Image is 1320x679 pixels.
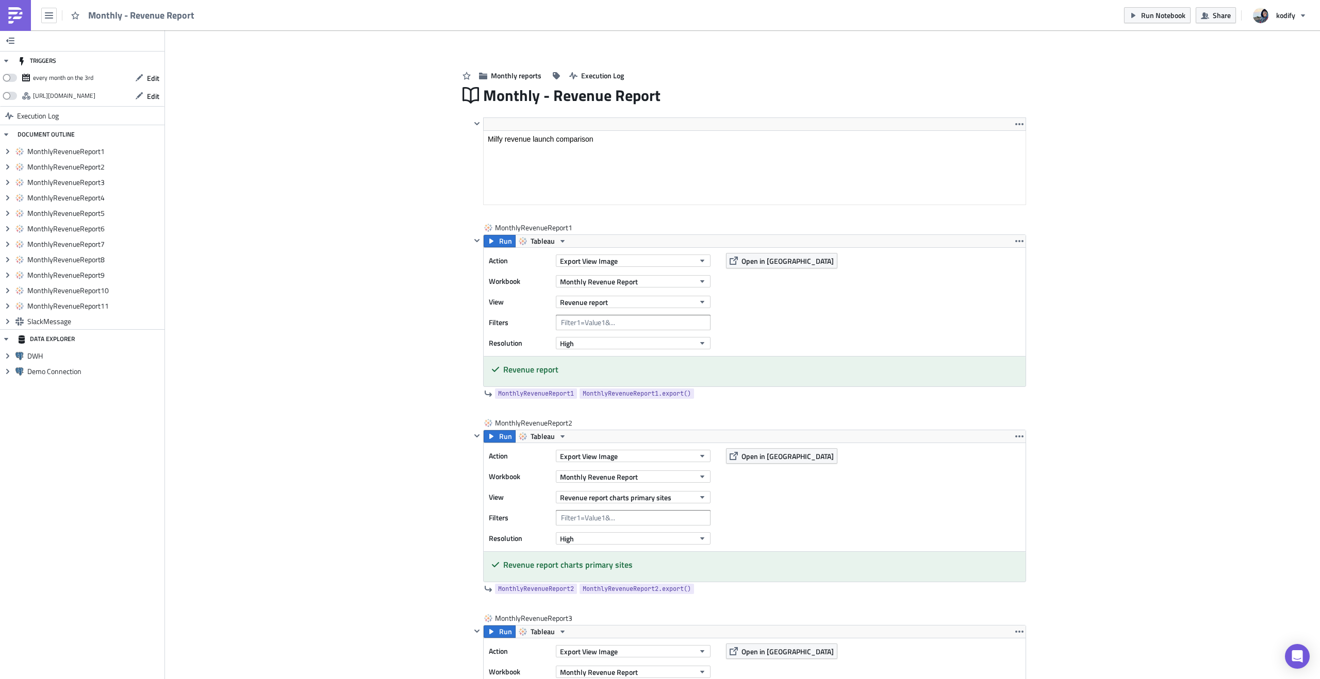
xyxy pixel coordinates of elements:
[489,448,551,464] label: Action
[499,430,512,443] span: Run
[556,532,711,545] button: High
[4,4,516,12] p: Monthly Revenue Summary.
[471,430,483,442] button: Hide content
[581,70,624,81] span: Execution Log
[495,388,577,399] a: MonthlyRevenueReport1
[18,330,75,348] div: DATA EXPLORER
[556,491,711,503] button: Revenue report charts primary sites
[1285,644,1310,669] div: Open Intercom Messenger
[556,470,711,483] button: Monthly Revenue Report
[27,367,162,376] span: Demo Connection
[556,450,711,462] button: Export View Image
[27,240,162,249] span: MonthlyRevenueReport7
[489,531,551,546] label: Resolution
[484,625,516,638] button: Run
[27,286,162,295] span: MonthlyRevenueReport10
[27,270,162,280] span: MonthlyRevenueReport9
[531,235,555,247] span: Tableau
[560,276,638,287] span: Monthly Revenue Report
[556,666,711,678] button: Monthly Revenue Report
[27,317,162,326] span: SlackMessage
[27,178,162,187] span: MonthlyRevenueReport3
[18,52,56,70] div: TRIGGERS
[130,70,164,86] button: Edit
[489,469,551,484] label: Workbook
[556,645,711,657] button: Export View Image
[564,67,629,83] button: Execution Log
[495,418,573,428] span: MonthlyRevenueReport2
[560,338,574,349] span: High
[556,275,711,287] button: Monthly Revenue Report
[726,448,837,464] button: Open in [GEOGRAPHIC_DATA]
[33,88,95,104] div: https://pushmetrics.io/api/v1/report/W2rbmOQoDw/webhook?token=ab9fbaa7ca9a4f09ae2a4afefeeb23df
[27,351,162,361] span: DWH
[1213,10,1231,21] span: Share
[17,107,59,125] span: Execution Log
[498,388,574,399] span: MonthlyRevenueReport1
[489,315,551,330] label: Filters
[1247,4,1312,27] button: kodify
[741,451,834,462] span: Open in [GEOGRAPHIC_DATA]
[471,117,483,130] button: Hide content
[130,88,164,104] button: Edit
[560,451,618,462] span: Export View Image
[495,223,573,233] span: MonthlyRevenueReport1
[1124,7,1191,23] button: Run Notebook
[88,9,195,21] span: Monthly - Revenue Report
[583,388,691,399] span: MonthlyRevenueReport1.export()
[4,4,516,12] body: Rich Text Area. Press ALT-0 for help.
[483,86,662,105] span: Monthly - Revenue Report
[726,253,837,268] button: Open in [GEOGRAPHIC_DATA]
[498,584,574,594] span: MonthlyRevenueReport2
[33,70,93,86] div: every month on the 3rd
[489,274,551,289] label: Workbook
[491,70,541,81] span: Monthly reports
[531,430,555,443] span: Tableau
[484,131,1026,205] iframe: Rich Text Area
[471,234,483,247] button: Hide content
[495,584,577,594] a: MonthlyRevenueReport2
[556,296,711,308] button: Revenue report
[1276,10,1295,21] span: kodify
[27,209,162,218] span: MonthlyRevenueReport5
[484,430,516,443] button: Run
[1141,10,1185,21] span: Run Notebook
[503,365,1018,374] h5: Revenue report
[27,162,162,172] span: MonthlyRevenueReport2
[531,625,555,638] span: Tableau
[489,489,551,505] label: View
[556,337,711,349] button: High
[7,7,24,24] img: PushMetrics
[1252,7,1269,24] img: Avatar
[27,193,162,202] span: MonthlyRevenueReport4
[580,388,694,399] a: MonthlyRevenueReport1.export()
[583,584,691,594] span: MonthlyRevenueReport2.export()
[147,73,159,83] span: Edit
[503,561,1018,569] h5: Revenue report charts primary sites
[489,643,551,659] label: Action
[471,625,483,637] button: Hide content
[499,625,512,638] span: Run
[27,301,162,311] span: MonthlyRevenueReport11
[560,533,574,544] span: High
[27,224,162,233] span: MonthlyRevenueReport6
[560,492,671,503] span: Revenue report charts primary sites
[560,667,638,677] span: Monthly Revenue Report
[499,235,512,247] span: Run
[580,584,694,594] a: MonthlyRevenueReport2.export()
[515,430,570,443] button: Tableau
[560,646,618,657] span: Export View Image
[556,254,711,267] button: Export View Image
[484,235,516,247] button: Run
[1196,7,1236,23] button: Share
[556,510,711,525] input: Filter1=Value1&...
[515,235,570,247] button: Tableau
[495,613,573,623] span: MonthlyRevenueReport3
[560,471,638,482] span: Monthly Revenue Report
[27,147,162,156] span: MonthlyRevenueReport1
[741,256,834,266] span: Open in [GEOGRAPHIC_DATA]
[489,510,551,525] label: Filters
[489,294,551,310] label: View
